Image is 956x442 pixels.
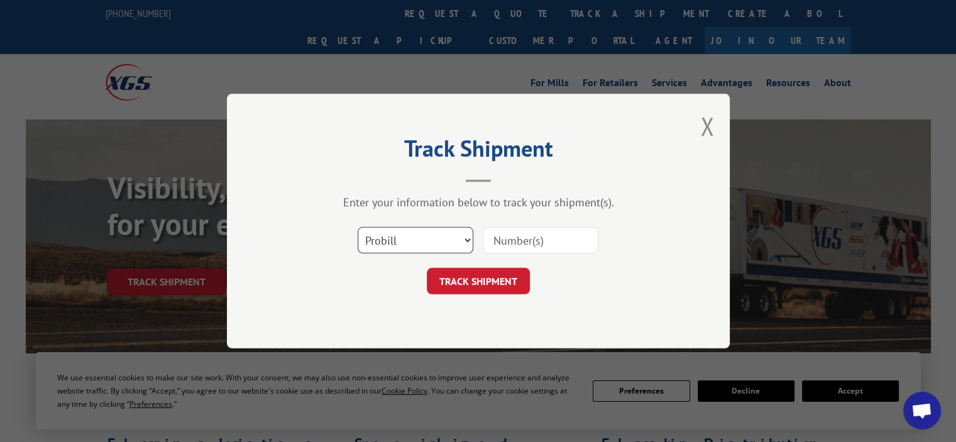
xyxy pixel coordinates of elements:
[290,140,667,163] h2: Track Shipment
[290,195,667,209] div: Enter your information below to track your shipment(s).
[483,227,598,253] input: Number(s)
[903,392,941,429] div: Open chat
[700,109,714,143] button: Close modal
[427,268,530,294] button: TRACK SHIPMENT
